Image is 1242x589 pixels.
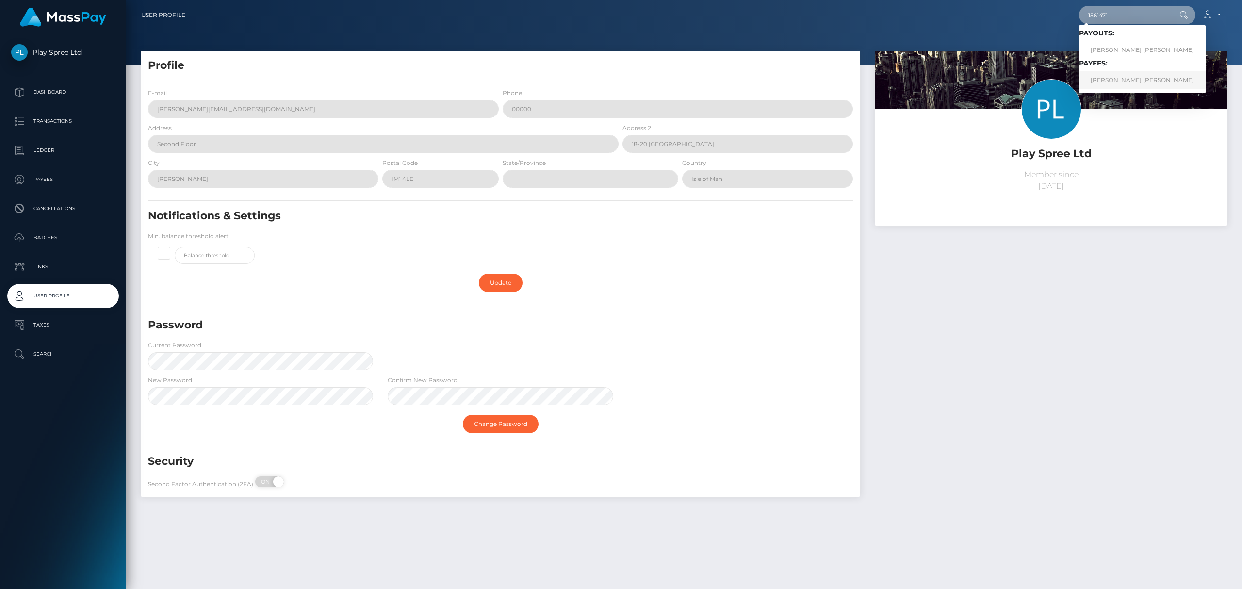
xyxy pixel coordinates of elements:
a: Update [479,274,523,292]
h5: Profile [148,58,853,73]
a: Batches [7,226,119,250]
a: User Profile [7,284,119,308]
a: Dashboard [7,80,119,104]
label: Min. balance threshold alert [148,232,229,241]
label: Current Password [148,341,201,350]
p: Taxes [11,318,115,332]
label: E-mail [148,89,167,98]
a: Ledger [7,138,119,163]
a: Cancellations [7,196,119,221]
label: Postal Code [382,159,418,167]
label: New Password [148,376,192,385]
p: Cancellations [11,201,115,216]
span: ON [254,476,278,487]
label: City [148,159,160,167]
img: Play Spree Ltd [11,44,28,61]
a: Taxes [7,313,119,337]
img: MassPay Logo [20,8,106,27]
a: [PERSON_NAME] [PERSON_NAME] [1079,71,1206,89]
p: Links [11,260,115,274]
span: Play Spree Ltd [7,48,119,57]
a: User Profile [141,5,185,25]
h5: Notifications & Settings [148,209,738,224]
a: [PERSON_NAME] [PERSON_NAME] [1079,41,1206,59]
label: Country [682,159,706,167]
p: Transactions [11,114,115,129]
p: Ledger [11,143,115,158]
label: Confirm New Password [388,376,458,385]
p: Dashboard [11,85,115,99]
label: Phone [503,89,522,98]
a: Payees [7,167,119,192]
p: User Profile [11,289,115,303]
img: ... [875,51,1227,286]
h6: Payees: [1079,59,1206,67]
a: Links [7,255,119,279]
label: State/Province [503,159,546,167]
a: Change Password [463,415,539,433]
a: Transactions [7,109,119,133]
h6: Payouts: [1079,29,1206,37]
p: Member since [DATE] [882,169,1220,192]
h5: Security [148,454,738,469]
label: Second Factor Authentication (2FA) [148,480,253,489]
p: Payees [11,172,115,187]
h5: Password [148,318,738,333]
p: Search [11,347,115,361]
p: Batches [11,230,115,245]
label: Address [148,124,172,132]
a: Search [7,342,119,366]
input: Search... [1079,6,1170,24]
label: Address 2 [622,124,651,132]
h5: Play Spree Ltd [882,147,1220,162]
